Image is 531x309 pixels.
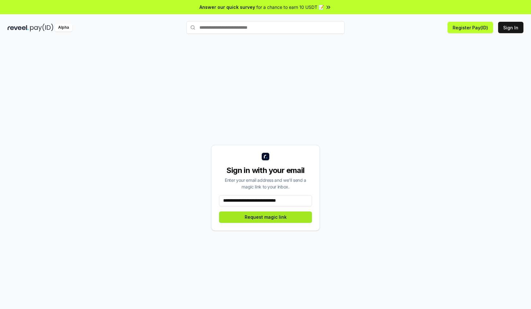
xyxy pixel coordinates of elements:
img: logo_small [262,153,269,160]
div: Alpha [55,24,72,32]
div: Enter your email address and we’ll send a magic link to your inbox. [219,177,312,190]
div: Sign in with your email [219,165,312,175]
button: Request magic link [219,211,312,223]
button: Register Pay(ID) [448,22,493,33]
span: Answer our quick survey [199,4,255,10]
button: Sign In [498,22,523,33]
span: for a chance to earn 10 USDT 📝 [256,4,324,10]
img: reveel_dark [8,24,29,32]
img: pay_id [30,24,53,32]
